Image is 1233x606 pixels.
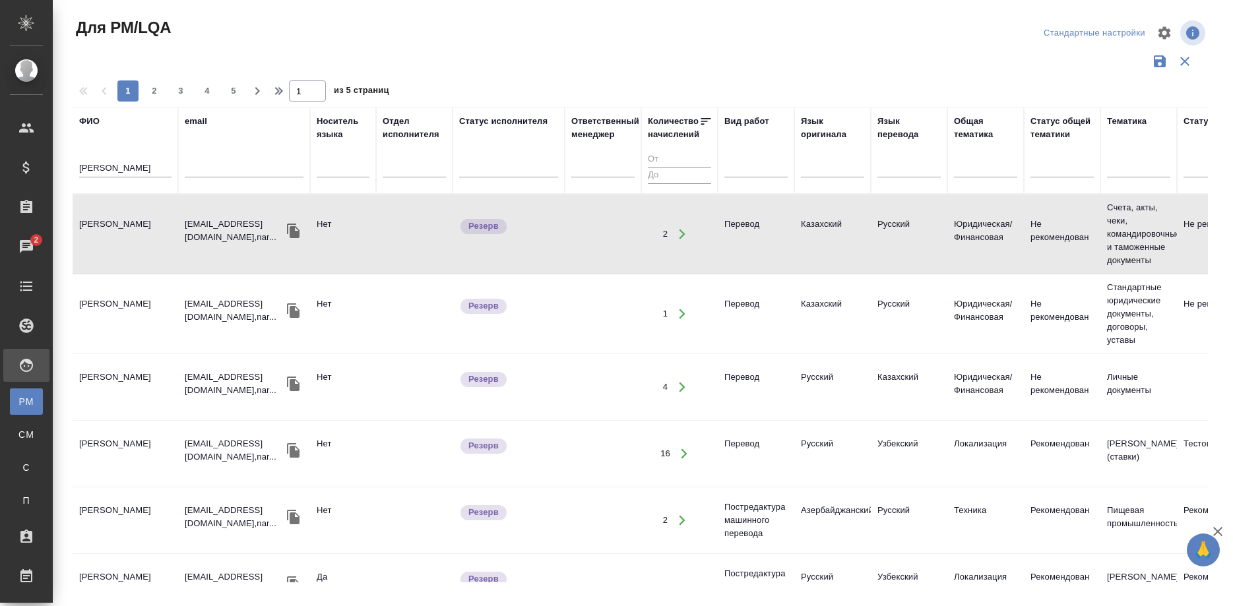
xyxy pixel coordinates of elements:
td: Рекомендован [1024,431,1100,477]
div: 2 [663,514,668,527]
p: Резерв [468,299,499,313]
td: Азербайджанский [794,497,871,543]
td: Стандартные юридические документы, договоры, уставы [1100,274,1177,353]
td: Постредактура машинного перевода [718,494,794,547]
div: 1 [663,580,668,593]
td: Счета, акты, чеки, командировочные и таможенные документы [1100,195,1177,274]
div: Ответственный менеджер [571,115,639,141]
td: Рекомендован [1024,497,1100,543]
span: CM [16,428,36,441]
td: [PERSON_NAME] [73,364,178,410]
td: Перевод [718,364,794,410]
p: Резерв [468,439,499,452]
div: Отдел исполнителя [383,115,446,141]
td: Казахский [794,291,871,337]
p: Резерв [468,506,499,519]
p: Резерв [468,220,499,233]
p: [EMAIL_ADDRESS][DOMAIN_NAME],nar... [185,371,284,397]
div: Количество начислений [648,115,699,141]
td: Не рекомендован [1024,211,1100,257]
div: На крайний случай: тут высокое качество, но есть другие проблемы [459,437,558,455]
span: 3 [170,84,191,98]
td: Перевод [718,291,794,337]
div: На крайний случай: тут высокое качество, но есть другие проблемы [459,297,558,315]
button: 4 [197,80,218,102]
td: Юридическая/Финансовая [947,364,1024,410]
td: Перевод [718,211,794,257]
div: email [185,115,207,128]
div: На крайний случай: тут высокое качество, но есть другие проблемы [459,371,558,388]
td: Нет [310,431,376,477]
td: [PERSON_NAME] (ставки) [1100,431,1177,477]
div: 1 [663,307,668,320]
span: 4 [197,84,218,98]
button: 5 [223,80,244,102]
td: Локализация [947,431,1024,477]
td: Русский [871,497,947,543]
td: Нет [310,211,376,257]
div: ФИО [79,115,100,128]
td: Казахский [871,364,947,410]
td: Русский [871,211,947,257]
p: [EMAIL_ADDRESS][DOMAIN_NAME],nar... [185,218,284,244]
td: Нет [310,291,376,337]
span: Посмотреть информацию [1180,20,1208,45]
button: Открыть работы [668,301,695,328]
button: 🙏 [1187,533,1220,566]
div: 4 [663,380,668,394]
td: Техника [947,497,1024,543]
span: 🙏 [1192,536,1215,564]
span: Для PM/LQA [73,17,171,38]
span: PM [16,395,36,408]
div: Язык перевода [877,115,941,141]
button: Сохранить фильтры [1147,49,1172,74]
div: Носитель языка [317,115,369,141]
td: Перевод [718,431,794,477]
input: От [648,152,711,168]
p: [EMAIL_ADDRESS][DOMAIN_NAME],nar... [185,297,284,324]
td: Личные документы [1100,364,1177,410]
a: 2 [3,230,49,263]
div: Язык оригинала [801,115,864,141]
td: Русский [794,364,871,410]
span: С [16,461,36,474]
div: Статус общей тематики [1030,115,1094,141]
button: Скопировать [284,574,303,593]
td: Нет [310,497,376,543]
div: 16 [660,447,670,460]
button: Открыть работы [668,221,695,248]
div: 2 [663,227,668,241]
div: Тематика [1107,115,1147,128]
a: С [10,454,43,481]
td: [PERSON_NAME] [73,497,178,543]
td: Не рекомендован [1024,291,1100,337]
a: PM [10,388,43,415]
button: Открыть работы [668,507,695,534]
p: Резерв [468,572,499,586]
button: Скопировать [284,374,303,394]
div: На крайний случай: тут высокое качество, но есть другие проблемы [459,218,558,235]
td: Пищевая промышленность [1100,497,1177,543]
button: Сбросить фильтры [1172,49,1197,74]
span: 5 [223,84,244,98]
div: split button [1040,23,1149,44]
span: Настроить таблицу [1149,17,1180,49]
p: [EMAIL_ADDRESS][DOMAIN_NAME],nar... [185,570,284,597]
a: П [10,487,43,514]
td: [PERSON_NAME] [73,431,178,477]
a: CM [10,421,43,448]
button: Открыть работы [671,440,698,468]
td: Нет [310,364,376,410]
td: Юридическая/Финансовая [947,291,1024,337]
td: [PERSON_NAME] [73,291,178,337]
td: Казахский [794,211,871,257]
button: Скопировать [284,221,303,241]
td: Русский [794,431,871,477]
button: 3 [170,80,191,102]
span: П [16,494,36,507]
div: На крайний случай: тут высокое качество, но есть другие проблемы [459,504,558,522]
td: Юридическая/Финансовая [947,211,1024,257]
div: Статус исполнителя [459,115,548,128]
button: Открыть работы [668,374,695,401]
span: 2 [26,233,46,247]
